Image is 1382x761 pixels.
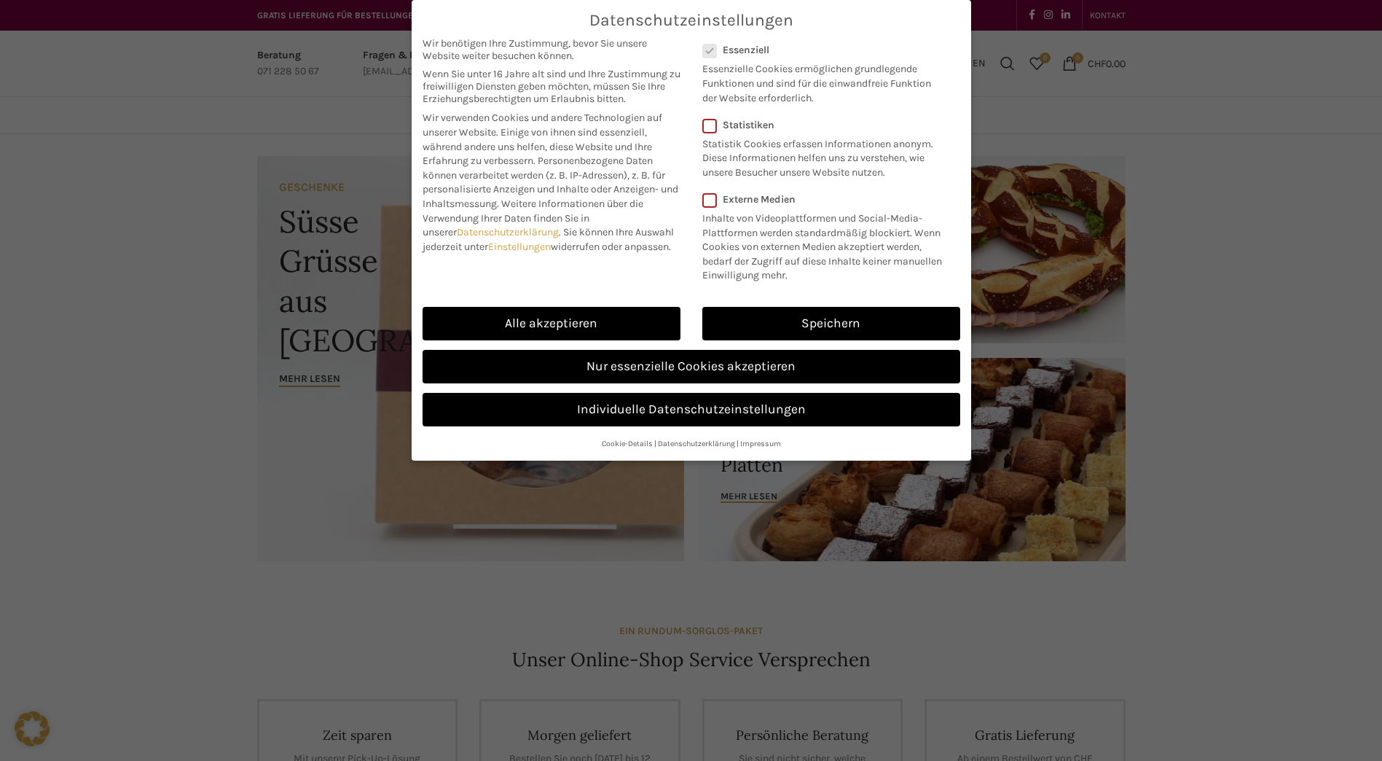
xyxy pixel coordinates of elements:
span: Wir verwenden Cookies und andere Technologien auf unserer Website. Einige von ihnen sind essenzie... [423,112,662,167]
a: Datenschutzerklärung [457,226,559,238]
a: Speichern [702,307,960,340]
a: Nur essenzielle Cookies akzeptieren [423,350,960,383]
span: Sie können Ihre Auswahl jederzeit unter widerrufen oder anpassen. [423,226,674,253]
p: Essenzielle Cookies ermöglichen grundlegende Funktionen und sind für die einwandfreie Funktion de... [702,56,941,105]
span: Wir benötigen Ihre Zustimmung, bevor Sie unsere Website weiter besuchen können. [423,37,680,62]
span: Datenschutzeinstellungen [589,11,793,30]
p: Statistik Cookies erfassen Informationen anonym. Diese Informationen helfen uns zu verstehen, wie... [702,131,941,180]
span: Weitere Informationen über die Verwendung Ihrer Daten finden Sie in unserer . [423,198,643,238]
p: Inhalte von Videoplattformen und Social-Media-Plattformen werden standardmäßig blockiert. Wenn Co... [702,206,951,283]
a: Individuelle Datenschutzeinstellungen [423,393,960,426]
span: Personenbezogene Daten können verarbeitet werden (z. B. IP-Adressen), z. B. für personalisierte A... [423,155,678,210]
a: Alle akzeptieren [423,307,680,340]
a: Datenschutzerklärung [658,439,735,448]
a: Cookie-Details [602,439,653,448]
span: Wenn Sie unter 16 Jahre alt sind und Ihre Zustimmung zu freiwilligen Diensten geben möchten, müss... [423,68,680,105]
label: Statistiken [702,119,941,131]
label: Essenziell [702,44,941,56]
a: Einstellungen [488,241,551,253]
a: Impressum [740,439,781,448]
label: Externe Medien [702,193,951,206]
